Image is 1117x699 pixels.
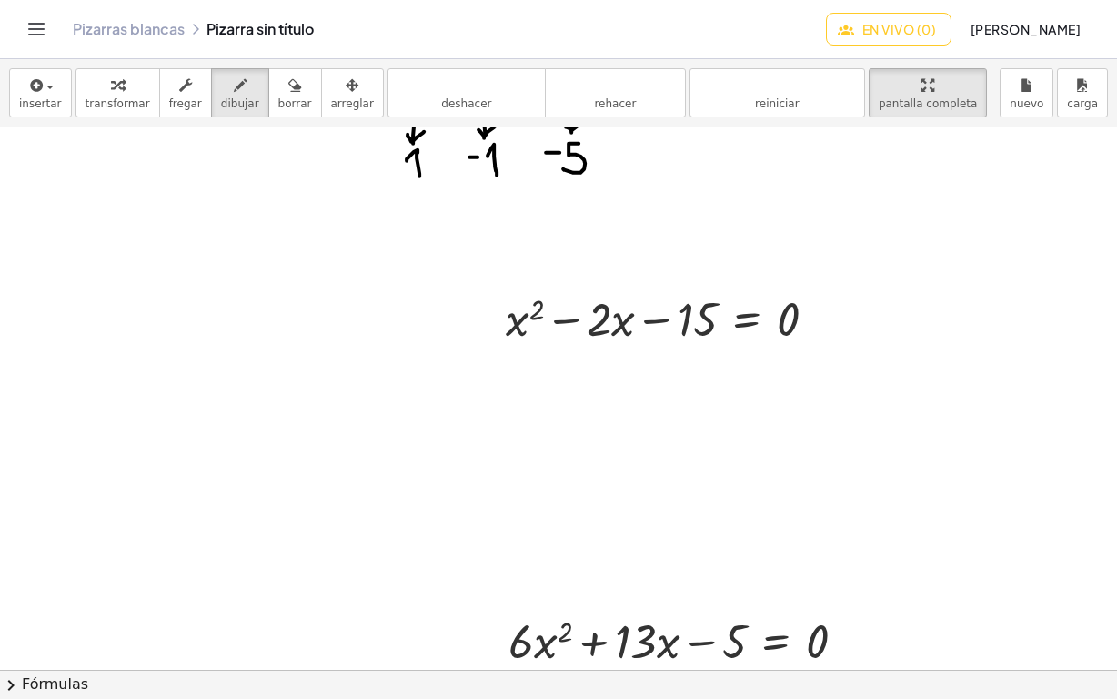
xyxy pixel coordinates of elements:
button: insertar [9,68,72,117]
button: fregar [159,68,212,117]
button: dibujar [211,68,269,117]
font: borrar [278,97,312,110]
font: En vivo (0) [862,21,936,37]
button: rehacerrehacer [545,68,686,117]
font: dibujar [221,97,259,110]
font: insertar [19,97,62,110]
font: nuevo [1010,97,1043,110]
a: Pizarras blancas [73,20,185,38]
button: transformar [75,68,160,117]
font: rehacer [594,97,636,110]
font: reiniciar [755,97,800,110]
font: Fórmulas [22,675,88,693]
font: arreglar [331,97,374,110]
font: deshacer [441,97,491,110]
font: transformar [86,97,150,110]
button: arreglar [321,68,384,117]
font: Pizarras blancas [73,19,185,38]
button: refrescarreiniciar [689,68,865,117]
button: pantalla completa [869,68,988,117]
font: carga [1067,97,1098,110]
font: fregar [169,97,202,110]
font: rehacer [555,76,676,94]
font: pantalla completa [879,97,978,110]
font: deshacer [397,76,536,94]
font: refrescar [699,76,855,94]
button: En vivo (0) [826,13,951,46]
button: carga [1057,68,1108,117]
button: deshacerdeshacer [387,68,546,117]
font: [PERSON_NAME] [971,21,1081,37]
button: Cambiar navegación [22,15,51,44]
button: [PERSON_NAME] [955,13,1095,46]
button: borrar [268,68,322,117]
button: nuevo [1000,68,1053,117]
